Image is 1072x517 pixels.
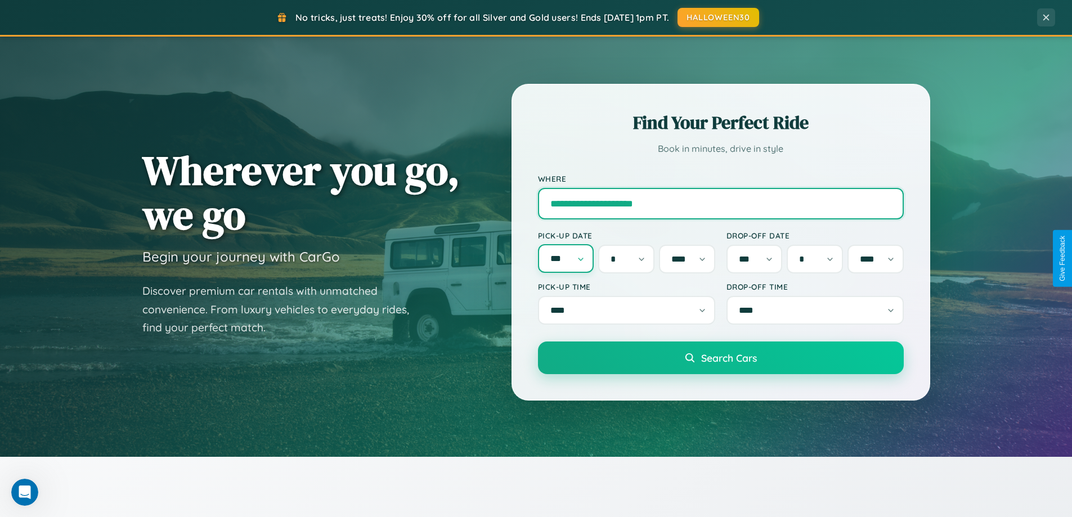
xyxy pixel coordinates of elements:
[538,141,904,157] p: Book in minutes, drive in style
[538,110,904,135] h2: Find Your Perfect Ride
[142,248,340,265] h3: Begin your journey with CarGo
[538,174,904,183] label: Where
[142,282,424,337] p: Discover premium car rentals with unmatched convenience. From luxury vehicles to everyday rides, ...
[142,148,460,237] h1: Wherever you go, we go
[295,12,669,23] span: No tricks, just treats! Enjoy 30% off for all Silver and Gold users! Ends [DATE] 1pm PT.
[726,231,904,240] label: Drop-off Date
[11,479,38,506] iframe: Intercom live chat
[678,8,759,27] button: HALLOWEEN30
[538,231,715,240] label: Pick-up Date
[538,282,715,291] label: Pick-up Time
[726,282,904,291] label: Drop-off Time
[538,341,904,374] button: Search Cars
[1058,236,1066,281] div: Give Feedback
[701,352,757,364] span: Search Cars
